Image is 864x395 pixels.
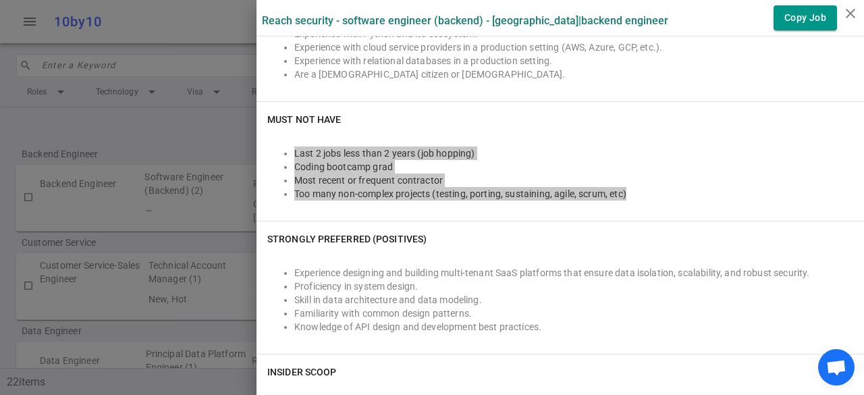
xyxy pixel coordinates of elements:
div: Open chat [818,349,855,386]
h6: Strongly Preferred (Positives) [267,232,427,246]
li: Skill in data architecture and data modeling. [294,293,853,307]
li: Proficiency in system design. [294,280,853,293]
button: Copy Job [774,5,837,30]
li: Knowledge of API design and development best practices. [294,320,853,334]
li: Are a [DEMOGRAPHIC_DATA] citizen or [DEMOGRAPHIC_DATA]. [294,68,853,81]
li: Too many non-complex projects (testing, porting, sustaining, agile, scrum, etc) [294,187,853,201]
label: Reach Security - Software Engineer (Backend) - [GEOGRAPHIC_DATA] | Backend Engineer [262,14,668,27]
h6: Must NOT Have [267,113,341,126]
li: Last 2 jobs less than 2 years (job hopping) [294,147,853,160]
li: Most recent or frequent contractor [294,174,853,187]
li: Coding bootcamp grad [294,160,853,174]
li: Familiarity with common design patterns. [294,307,853,320]
i: close [842,5,859,22]
li: Experience with cloud service providers in a production setting (AWS, Azure, GCP, etc.). [294,41,853,54]
li: Experience designing and building multi-tenant SaaS platforms that ensure data isolation, scalabi... [294,266,853,280]
li: Experience with relational databases in a production setting. [294,54,853,68]
h6: INSIDER SCOOP [267,365,336,379]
